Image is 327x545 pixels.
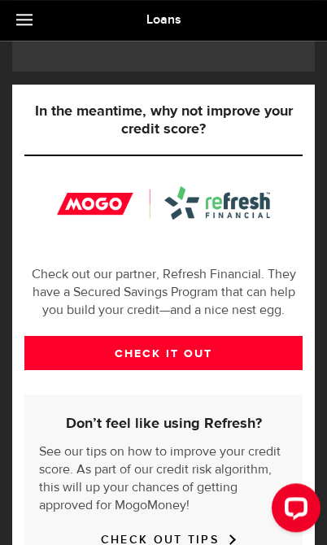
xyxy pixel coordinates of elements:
[24,266,303,320] p: Check out our partner, Refresh Financial. They have a Secured Savings Program that can help you b...
[259,477,327,545] iframe: LiveChat chat widget
[24,336,303,370] a: CHECK IT OUT
[24,102,303,138] h5: In the meantime, why not improve your credit score?
[146,12,181,28] span: Loans
[39,439,288,515] p: See our tips on how to improve your credit score. As part of our credit risk algorithm, this will...
[39,415,288,433] h5: Don’t feel like using Refresh?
